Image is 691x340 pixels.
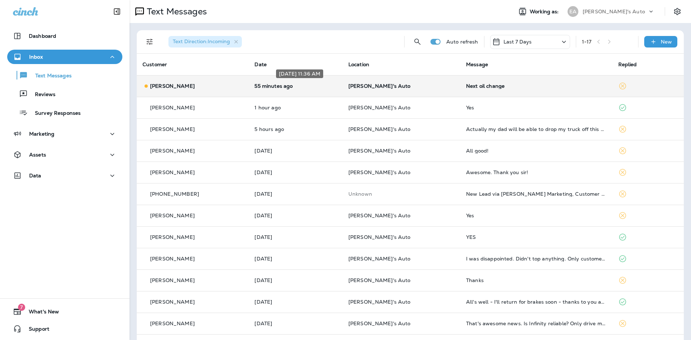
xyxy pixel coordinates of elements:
p: Auto refresh [446,39,478,45]
p: [PHONE_NUMBER] [150,191,199,197]
p: Aug 28, 2025 11:16 AM [254,105,337,110]
button: Search Messages [410,35,425,49]
button: Reviews [7,86,122,101]
button: Survey Responses [7,105,122,120]
span: [PERSON_NAME]'s Auto [348,169,411,176]
p: This customer does not have a last location and the phone number they messaged is not assigned to... [348,191,455,197]
div: Awesome. Thank you sir! [466,169,606,175]
button: Marketing [7,127,122,141]
p: [PERSON_NAME] [150,234,195,240]
p: Aug 22, 2025 02:21 PM [254,299,337,305]
div: EA [568,6,578,17]
p: [PERSON_NAME] [150,105,195,110]
button: Filters [143,35,157,49]
p: Inbox [29,54,43,60]
button: Dashboard [7,29,122,43]
p: [PERSON_NAME] [150,148,195,154]
p: Marketing [29,131,54,137]
p: [PERSON_NAME] [150,83,195,89]
p: Aug 25, 2025 11:10 AM [254,191,337,197]
button: Settings [671,5,684,18]
span: Date [254,61,267,68]
p: Aug 26, 2025 03:31 PM [254,169,337,175]
span: [PERSON_NAME]'s Auto [348,104,411,111]
p: [PERSON_NAME] [150,126,195,132]
p: [PERSON_NAME] [150,169,195,175]
span: Text Direction : Incoming [173,38,230,45]
div: Yes [466,213,606,218]
button: Inbox [7,50,122,64]
span: [PERSON_NAME]'s Auto [348,277,411,284]
p: Assets [29,152,46,158]
div: Yes [466,105,606,110]
button: Collapse Sidebar [107,4,127,19]
div: [DATE] 11:36 AM [276,69,323,78]
span: Message [466,61,488,68]
p: Last 7 Days [503,39,532,45]
div: Thanks [466,277,606,283]
button: Assets [7,148,122,162]
p: [PERSON_NAME]'s Auto [583,9,645,14]
span: Replied [618,61,637,68]
span: Location [348,61,369,68]
p: Aug 28, 2025 11:36 AM [254,83,337,89]
p: Aug 22, 2025 04:00 PM [254,256,337,262]
div: All's well - I'll return for brakes soon - thanks to you and your excellent staff! [466,299,606,305]
div: I was disappointed. Didn't top anything. Only customer, took an hour. I even gave that guy $10 an... [466,256,606,262]
div: All good! [466,148,606,154]
p: [PERSON_NAME] [150,256,195,262]
p: Survey Responses [28,110,81,117]
span: Working as: [530,9,560,15]
p: [PERSON_NAME] [150,299,195,305]
p: Aug 22, 2025 12:18 PM [254,321,337,326]
p: Aug 24, 2025 11:18 AM [254,234,337,240]
span: What's New [22,309,59,317]
p: Reviews [28,91,55,98]
div: New Lead via Merrick Marketing, Customer Name: Patricia B., Contact info: 9414052618, Job Info: I... [466,191,606,197]
span: [PERSON_NAME]'s Auto [348,234,411,240]
div: Actually my dad will be able to drop my truck off this morning It will need an oil change, rotati... [466,126,606,132]
span: [PERSON_NAME]'s Auto [348,212,411,219]
span: Customer [143,61,167,68]
span: [PERSON_NAME]'s Auto [348,320,411,327]
p: Aug 24, 2025 11:18 AM [254,213,337,218]
span: [PERSON_NAME]'s Auto [348,299,411,305]
div: YES [466,234,606,240]
span: [PERSON_NAME]'s Auto [348,126,411,132]
p: Aug 22, 2025 02:22 PM [254,277,337,283]
p: [PERSON_NAME] [150,213,195,218]
span: Support [22,326,49,335]
p: Aug 28, 2025 07:25 AM [254,126,337,132]
p: Text Messages [144,6,207,17]
div: Next oil change [466,83,606,89]
span: [PERSON_NAME]'s Auto [348,255,411,262]
p: Dashboard [29,33,56,39]
p: Data [29,173,41,178]
button: 7What's New [7,304,122,319]
p: Aug 26, 2025 04:07 PM [254,148,337,154]
button: Data [7,168,122,183]
p: [PERSON_NAME] [150,321,195,326]
span: [PERSON_NAME]'s Auto [348,148,411,154]
p: New [661,39,672,45]
div: Text Direction:Incoming [168,36,242,47]
div: 1 - 17 [582,39,592,45]
button: Support [7,322,122,336]
span: [PERSON_NAME]'s Auto [348,83,411,89]
div: That's awesome news. Is Infinity reliable? Only drive max 20 miles . How best to sell Jag? I've k... [466,321,606,326]
span: 7 [18,304,25,311]
p: Text Messages [28,73,72,80]
button: Text Messages [7,68,122,83]
p: [PERSON_NAME] [150,277,195,283]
